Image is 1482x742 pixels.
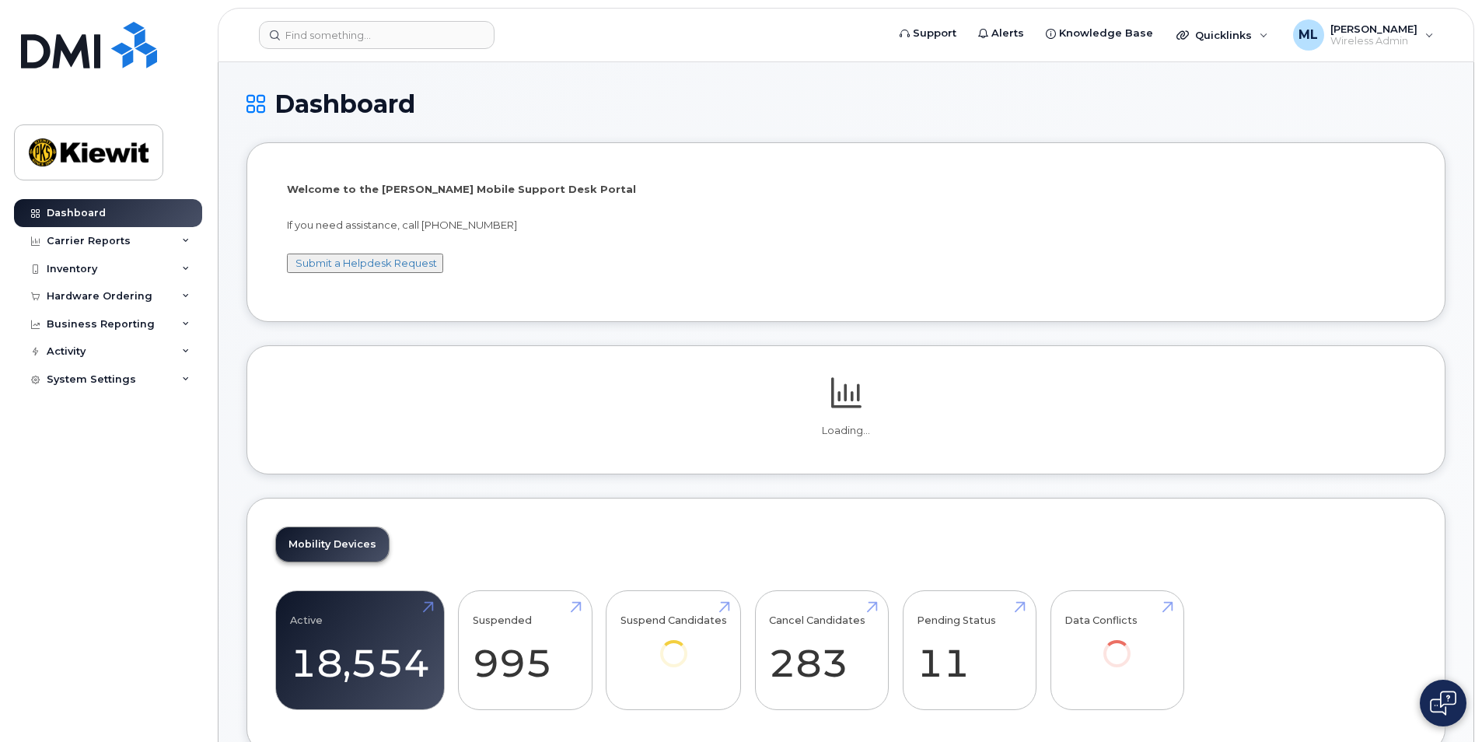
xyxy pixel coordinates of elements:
a: Submit a Helpdesk Request [295,257,437,269]
h1: Dashboard [246,90,1445,117]
a: Active 18,554 [290,599,430,702]
a: Suspended 995 [473,599,578,702]
a: Cancel Candidates 283 [769,599,874,702]
a: Suspend Candidates [620,599,727,688]
a: Pending Status 11 [917,599,1022,702]
a: Mobility Devices [276,527,389,562]
button: Submit a Helpdesk Request [287,254,443,273]
p: Welcome to the [PERSON_NAME] Mobile Support Desk Portal [287,182,1405,197]
p: If you need assistance, call [PHONE_NUMBER] [287,218,1405,233]
img: Open chat [1430,691,1456,716]
a: Data Conflicts [1064,599,1169,688]
p: Loading... [275,424,1417,438]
